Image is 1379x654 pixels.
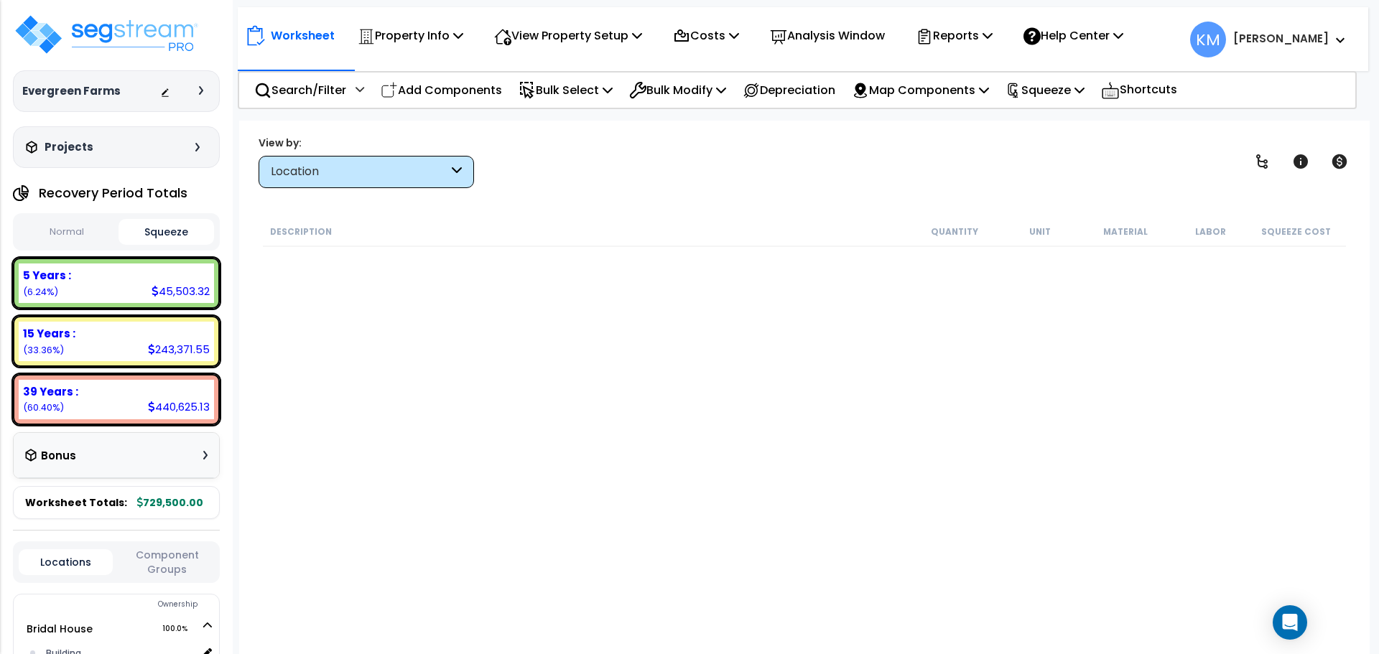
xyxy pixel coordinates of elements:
h4: Recovery Period Totals [39,186,187,200]
a: Bridal House 100.0% [27,622,93,636]
p: Property Info [358,26,463,45]
p: View Property Setup [494,26,642,45]
p: Squeeze [1006,80,1085,100]
small: Squeeze Cost [1261,226,1331,238]
p: Map Components [852,80,989,100]
small: Unit [1029,226,1051,238]
p: Depreciation [743,80,835,100]
p: Add Components [381,80,502,100]
b: 15 Years : [23,326,75,341]
p: Analysis Window [770,26,885,45]
div: Add Components [373,73,510,107]
h3: Evergreen Farms [22,84,121,98]
b: [PERSON_NAME] [1233,31,1329,46]
div: 243,371.55 [148,342,210,357]
h3: Projects [45,140,93,154]
small: (33.36%) [23,344,64,356]
img: logo_pro_r.png [13,13,200,56]
span: Worksheet Totals: [25,495,127,510]
div: Shortcuts [1093,73,1185,108]
small: Quantity [931,226,978,238]
div: Open Intercom Messenger [1273,605,1307,640]
div: Depreciation [735,73,843,107]
p: Help Center [1023,26,1123,45]
b: 729,500.00 [137,495,203,510]
button: Component Groups [120,547,214,577]
p: Shortcuts [1101,80,1177,101]
span: 100.0% [162,620,200,637]
span: KM [1190,22,1226,57]
b: 5 Years : [23,268,71,283]
p: Search/Filter [254,80,346,100]
h3: Bonus [41,450,76,462]
small: Description [270,226,332,238]
button: Squeeze [119,219,215,245]
p: Costs [673,26,739,45]
b: 39 Years : [23,384,78,399]
p: Reports [916,26,993,45]
div: 440,625.13 [148,399,210,414]
div: Ownership [42,596,219,613]
div: 45,503.32 [152,284,210,299]
p: Bulk Modify [629,80,726,100]
small: (60.40%) [23,401,64,414]
small: Material [1103,226,1148,238]
button: Normal [19,220,115,245]
small: Labor [1195,226,1226,238]
div: View by: [259,136,474,150]
button: Locations [19,549,113,575]
p: Bulk Select [519,80,613,100]
small: (6.24%) [23,286,58,298]
p: Worksheet [271,26,335,45]
div: Location [271,164,448,180]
